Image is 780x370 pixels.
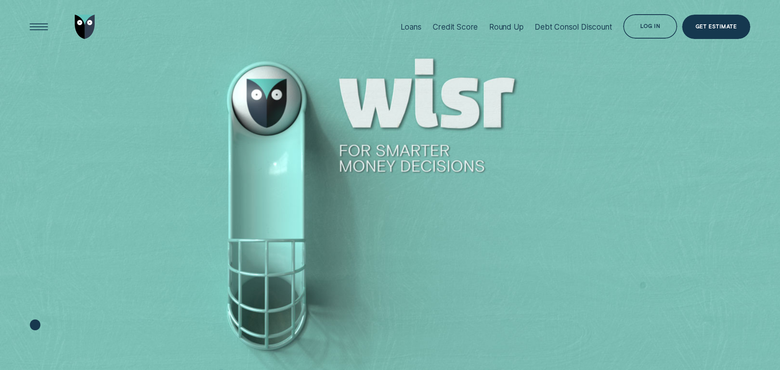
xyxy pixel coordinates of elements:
[401,22,422,32] div: Loans
[682,15,750,39] a: Get Estimate
[433,22,478,32] div: Credit Score
[489,22,524,32] div: Round Up
[75,15,95,39] img: Wisr
[623,14,677,39] button: Log in
[535,22,612,32] div: Debt Consol Discount
[27,15,51,39] button: Open Menu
